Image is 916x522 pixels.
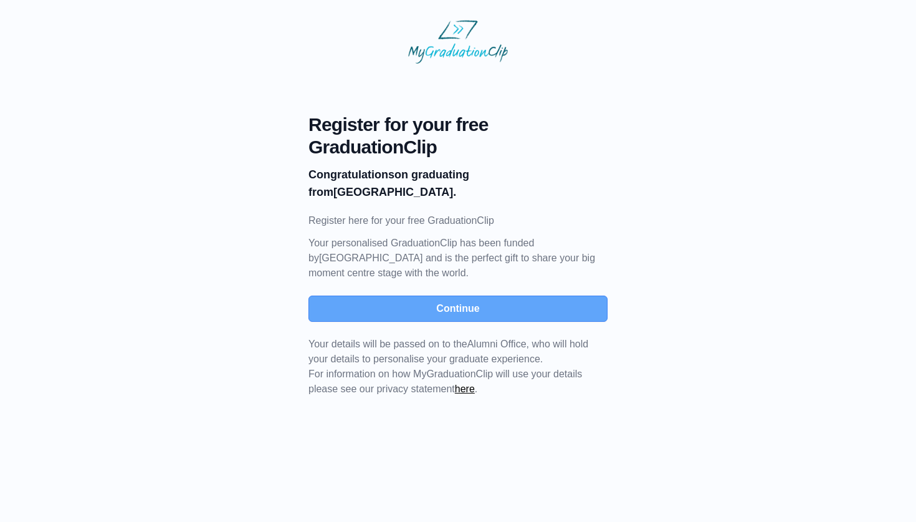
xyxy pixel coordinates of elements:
button: Continue [308,296,608,322]
p: Your personalised GraduationClip has been funded by [GEOGRAPHIC_DATA] and is the perfect gift to ... [308,236,608,281]
img: MyGraduationClip [408,20,508,64]
span: Your details will be passed on to the , who will hold your details to personalise your graduate e... [308,339,588,364]
span: For information on how MyGraduationClip will use your details please see our privacy statement . [308,339,588,394]
p: Register here for your free GraduationClip [308,213,608,228]
span: Alumni Office [467,339,527,349]
a: here [455,384,475,394]
p: on graduating from [GEOGRAPHIC_DATA]. [308,166,608,201]
span: Register for your free [308,114,608,136]
b: Congratulations [308,168,394,181]
span: GraduationClip [308,136,608,158]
